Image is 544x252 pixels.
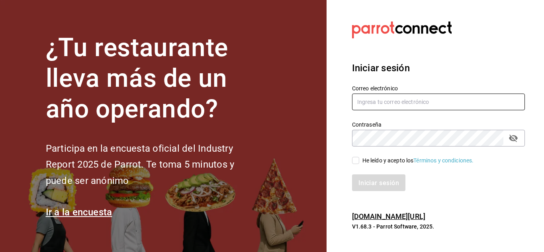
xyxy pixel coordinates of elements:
font: He leído y acepto los [362,157,414,164]
font: Participa en la encuesta oficial del Industry Report 2025 de Parrot. Te toma 5 minutos y puede se... [46,143,234,187]
font: Iniciar sesión [352,63,410,74]
a: Términos y condiciones. [413,157,474,164]
font: V1.68.3 - Parrot Software, 2025. [352,223,434,230]
a: Ir a la encuesta [46,207,112,218]
button: campo de contraseña [507,131,520,145]
font: ¿Tu restaurante lleva más de un año operando? [46,33,228,124]
font: Contraseña [352,121,382,128]
font: Correo electrónico [352,85,398,92]
a: [DOMAIN_NAME][URL] [352,212,425,221]
input: Ingresa tu correo electrónico [352,94,525,110]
